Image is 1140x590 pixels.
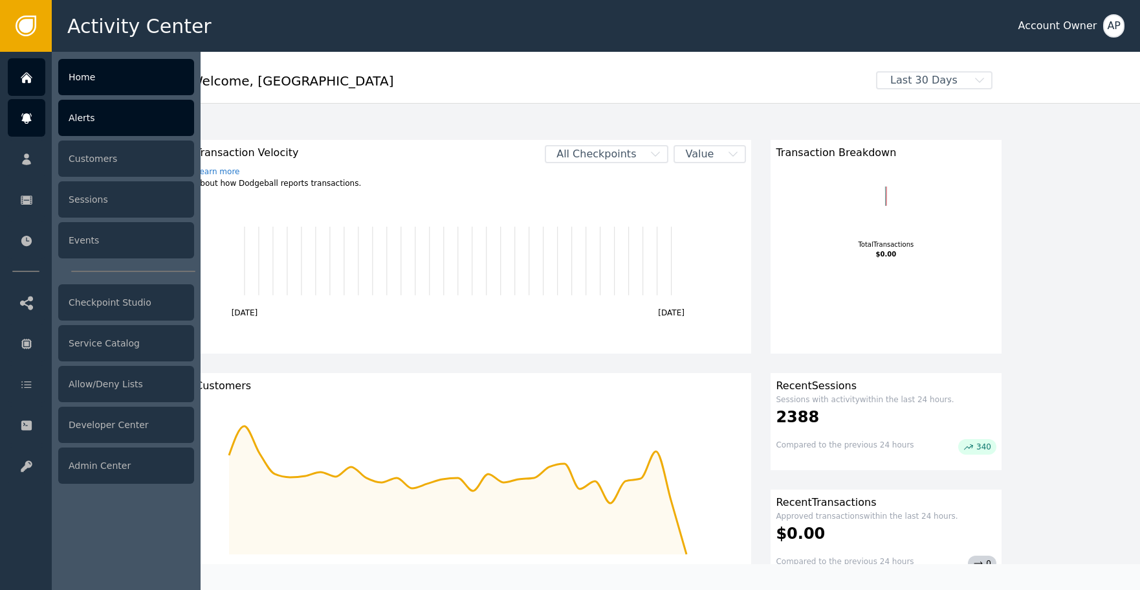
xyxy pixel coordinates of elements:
[58,366,194,402] div: Allow/Deny Lists
[776,405,996,429] div: 2388
[8,99,194,137] a: Alerts
[8,140,194,177] a: Customers
[58,407,194,443] div: Developer Center
[232,308,258,317] text: [DATE]
[8,447,194,484] a: Admin Center
[674,145,746,163] button: Value
[195,145,361,161] span: Transaction Velocity
[986,557,991,570] span: 0
[58,284,194,321] div: Checkpoint Studio
[8,365,194,403] a: Allow/Deny Lists
[58,181,194,218] div: Sessions
[58,59,194,95] div: Home
[8,324,194,362] a: Service Catalog
[876,251,897,258] tspan: $0.00
[58,448,194,484] div: Admin Center
[195,166,361,189] div: about how Dodgeball reports transactions.
[195,378,746,394] div: Customers
[659,308,685,317] text: [DATE]
[776,522,996,545] div: $0.00
[776,394,996,405] div: Sessions with activity within the last 24 hours.
[67,12,212,41] span: Activity Center
[8,58,194,96] a: Home
[776,510,996,522] div: Approved transactions within the last 24 hours.
[877,73,970,88] span: Last 30 Days
[58,222,194,258] div: Events
[546,146,646,162] span: All Checkpoints
[1018,18,1097,34] div: Account Owner
[195,166,361,177] a: Learn more
[776,145,896,161] span: Transaction Breakdown
[8,284,194,321] a: Checkpoint Studio
[545,145,668,163] button: All Checkpoints
[858,241,914,248] tspan: Total Transactions
[776,495,996,510] div: Recent Transactions
[58,100,194,136] div: Alerts
[8,406,194,444] a: Developer Center
[58,325,194,361] div: Service Catalog
[8,221,194,259] a: Events
[675,146,724,162] span: Value
[776,378,996,394] div: Recent Sessions
[776,556,914,571] div: Compared to the previous 24 hours
[976,440,991,453] span: 340
[190,71,867,100] div: Welcome , [GEOGRAPHIC_DATA]
[58,141,194,177] div: Customers
[867,71,1002,89] button: Last 30 Days
[776,439,914,455] div: Compared to the previous 24 hours
[8,181,194,218] a: Sessions
[1103,14,1124,38] button: AP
